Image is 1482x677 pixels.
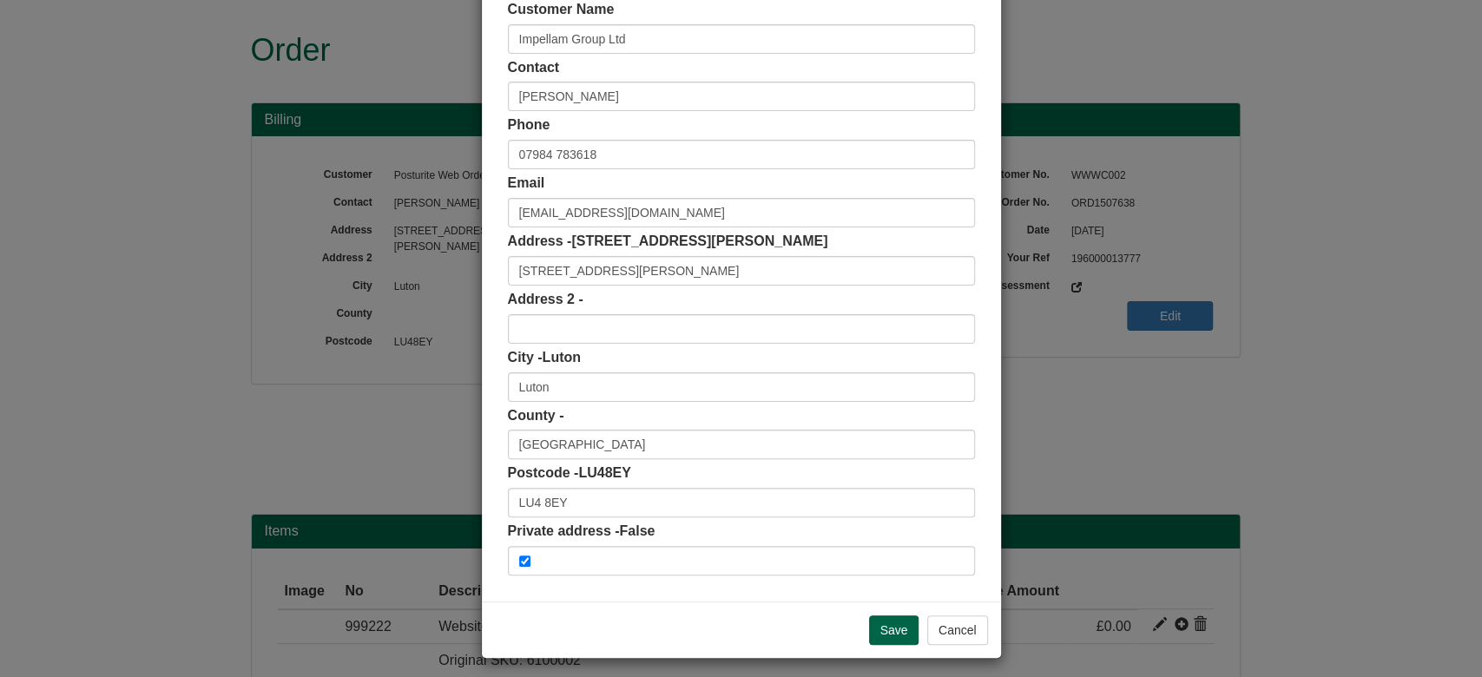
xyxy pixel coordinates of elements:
label: Postcode - [508,463,631,483]
input: Save [869,615,919,645]
label: City - [508,348,581,368]
label: Phone [508,115,550,135]
span: Luton [543,350,581,365]
span: [STREET_ADDRESS][PERSON_NAME] [571,233,827,248]
label: Private address - [508,522,655,542]
label: County - [508,406,564,426]
label: Email [508,174,545,194]
label: Address 2 - [508,290,583,310]
span: False [619,523,655,538]
span: LU48EY [578,465,630,480]
button: Cancel [927,615,988,645]
label: Address - [508,232,828,252]
label: Contact [508,58,560,78]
